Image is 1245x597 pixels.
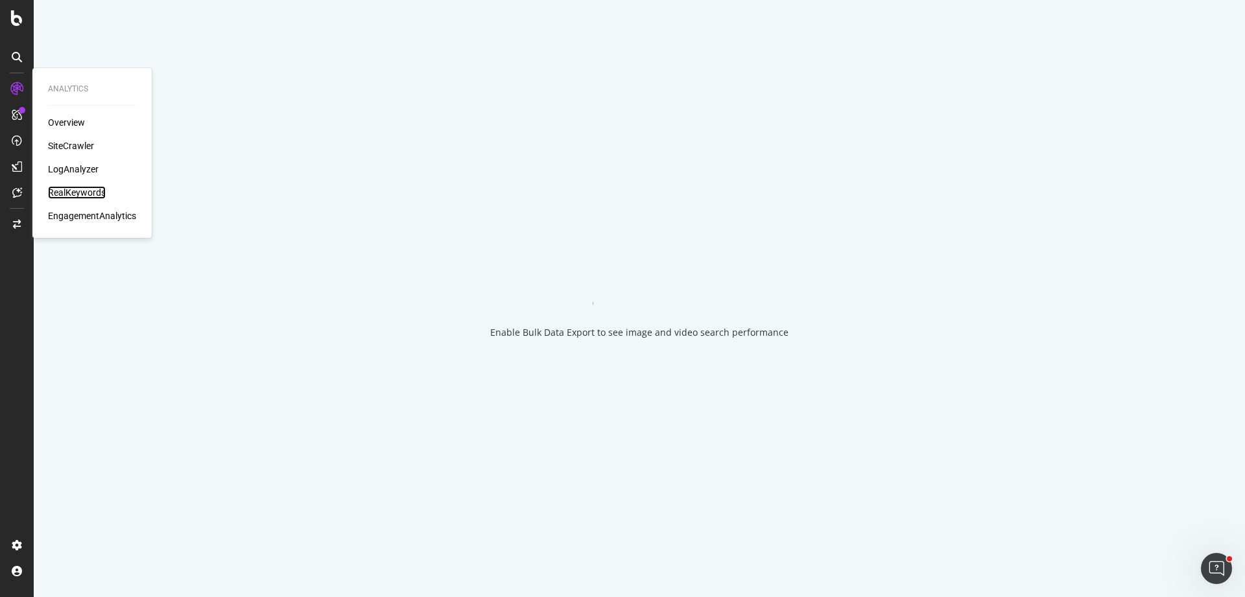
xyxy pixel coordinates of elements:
a: EngagementAnalytics [48,209,136,222]
a: LogAnalyzer [48,163,99,176]
div: Analytics [48,84,136,95]
div: Enable Bulk Data Export to see image and video search performance [490,326,788,339]
a: RealKeywords [48,186,106,199]
a: SiteCrawler [48,139,94,152]
div: animation [593,259,686,305]
iframe: Intercom live chat [1201,553,1232,584]
a: Overview [48,116,85,129]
